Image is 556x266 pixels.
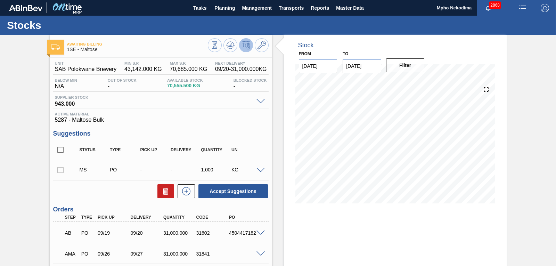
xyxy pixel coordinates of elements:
[170,66,207,72] span: 70,685.000 KG
[239,38,253,52] button: Deprogram Stock
[139,147,172,152] div: Pick up
[108,147,141,152] div: Type
[234,78,267,82] span: Blocked Stock
[55,99,253,106] span: 943.000
[55,117,267,123] span: 5287 - Maltose Bulk
[195,184,269,199] div: Accept Suggestions
[198,184,268,198] button: Accept Suggestions
[67,42,208,46] span: Awaiting Billing
[311,4,329,12] span: Reports
[192,4,207,12] span: Tasks
[63,215,80,220] div: Step
[299,51,311,56] label: From
[167,83,203,88] span: 70,555.500 KG
[51,45,60,50] img: Ícone
[230,167,263,172] div: KG
[170,61,207,65] span: MAX S.P.
[80,251,96,257] div: Purchase order
[174,184,195,198] div: New suggestion
[53,206,269,213] h3: Orders
[477,3,499,13] button: Notifications
[208,38,222,52] button: Stocks Overview
[96,251,132,257] div: 09/26/2025
[162,215,198,220] div: Quantity
[124,61,162,65] span: MIN S.P.
[343,59,381,73] input: mm/dd/yyyy
[78,167,111,172] div: Manual Suggestion
[199,147,233,152] div: Quantity
[55,95,253,99] span: Supplier Stock
[223,38,237,52] button: Update Chart
[162,251,198,257] div: 31,000.000
[299,59,337,73] input: mm/dd/yyyy
[53,130,269,137] h3: Suggestions
[124,66,162,72] span: 43,142.000 KG
[65,230,78,236] p: AB
[169,147,202,152] div: Delivery
[215,66,267,72] span: 09/20 - 31,000.000 KG
[108,167,141,172] div: Purchase order
[63,225,80,241] div: Awaiting Billing
[167,78,203,82] span: Available Stock
[55,61,117,65] span: Unit
[227,230,263,236] div: 4504417182
[215,61,267,65] span: Next Delivery
[65,251,78,257] p: AMA
[214,4,235,12] span: Planning
[154,184,174,198] div: Delete Suggestions
[298,42,314,49] div: Stock
[63,246,80,261] div: Awaiting Manager Approval
[55,78,77,82] span: Below Min
[195,215,231,220] div: Code
[242,4,272,12] span: Management
[195,251,231,257] div: 31841
[129,251,165,257] div: 09/27/2025
[129,230,165,236] div: 09/20/2025
[96,215,132,220] div: Pick up
[53,78,79,89] div: N/A
[7,21,130,29] h1: Stocks
[489,1,501,9] span: 2868
[55,112,267,116] span: Active Material
[96,230,132,236] div: 09/19/2025
[169,167,202,172] div: -
[78,147,111,152] div: Status
[106,78,138,89] div: -
[9,5,42,11] img: TNhmsLtSVTkK8tSr43FrP2fwEKptu5GPRR3wAAAABJRU5ErkJggg==
[230,147,263,152] div: UN
[80,230,96,236] div: Purchase order
[129,215,165,220] div: Delivery
[195,230,231,236] div: 31602
[518,4,527,12] img: userActions
[139,167,172,172] div: -
[199,167,233,172] div: 1.000
[343,51,348,56] label: to
[541,4,549,12] img: Logout
[80,215,96,220] div: Type
[162,230,198,236] div: 31,000.000
[227,215,263,220] div: PO
[386,58,425,72] button: Filter
[67,47,208,52] span: 1SE - Maltose
[255,38,269,52] button: Go to Master Data / General
[55,66,117,72] span: SAB Polokwane Brewery
[108,78,137,82] span: Out Of Stock
[232,78,269,89] div: -
[336,4,363,12] span: Master Data
[279,4,304,12] span: Transports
